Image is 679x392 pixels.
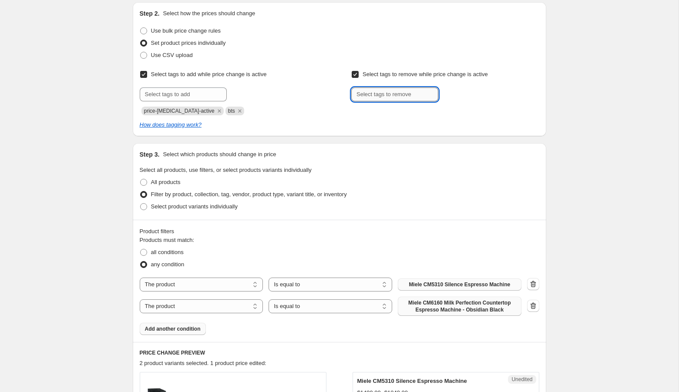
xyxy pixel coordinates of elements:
button: Remove price-change-job-active [215,107,223,115]
span: Select product variants individually [151,203,238,210]
input: Select tags to add [140,87,227,101]
span: Filter by product, collection, tag, vendor, product type, variant title, or inventory [151,191,347,198]
h2: Step 2. [140,9,160,18]
span: Add another condition [145,325,201,332]
span: Unedited [511,376,532,383]
span: Select all products, use filters, or select products variants individually [140,167,312,173]
span: Select tags to remove while price change is active [363,71,488,77]
span: Use CSV upload [151,52,193,58]
button: Add another condition [140,323,206,335]
p: Select how the prices should change [163,9,255,18]
div: Product filters [140,227,539,236]
span: any condition [151,261,185,268]
button: Remove bts [236,107,244,115]
button: Miele CM6160 Milk Perfection Countertop Espresso Machine - Obsidian Black [398,297,521,316]
h6: PRICE CHANGE PREVIEW [140,349,539,356]
span: bts [228,108,235,114]
span: Miele CM5310 Silence Espresso Machine [357,378,467,384]
h2: Step 3. [140,150,160,159]
p: Select which products should change in price [163,150,276,159]
span: All products [151,179,181,185]
input: Select tags to remove [351,87,438,101]
span: 2 product variants selected. 1 product price edited: [140,360,266,366]
span: Miele CM5310 Silence Espresso Machine [409,281,510,288]
span: Miele CM6160 Milk Perfection Countertop Espresso Machine - Obsidian Black [403,299,516,313]
button: Miele CM5310 Silence Espresso Machine [398,278,521,291]
span: Select tags to add while price change is active [151,71,267,77]
span: Products must match: [140,237,195,243]
span: price-change-job-active [144,108,215,114]
span: Set product prices individually [151,40,226,46]
span: all conditions [151,249,184,255]
span: Use bulk price change rules [151,27,221,34]
a: How does tagging work? [140,121,202,128]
